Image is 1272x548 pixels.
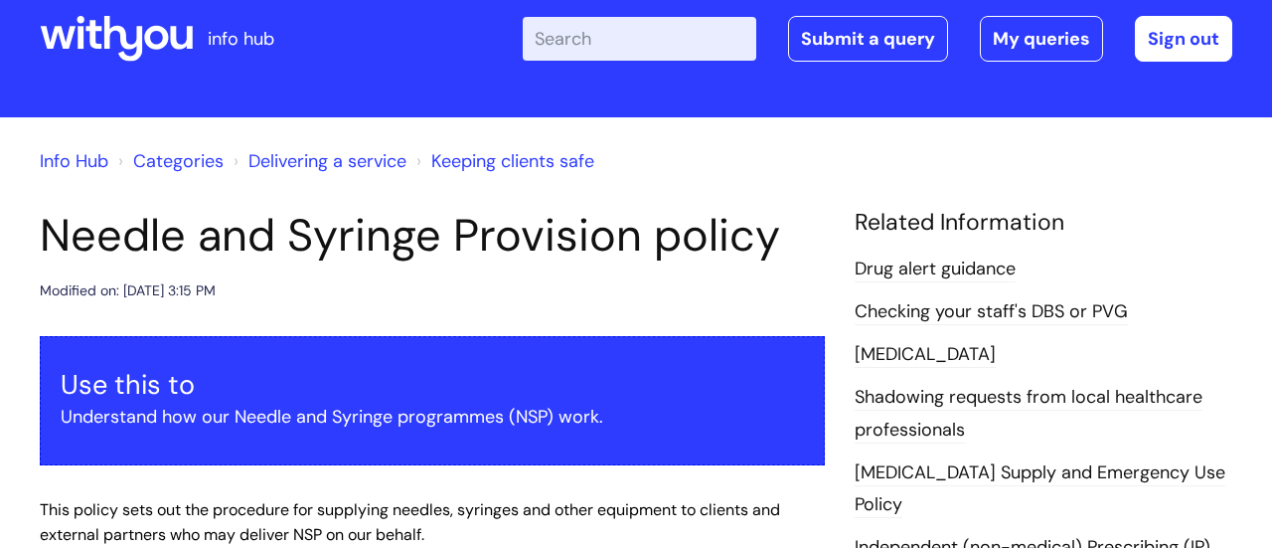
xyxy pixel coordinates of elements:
[1135,16,1232,62] a: Sign out
[431,149,594,173] a: Keeping clients safe
[113,145,224,177] li: Solution home
[248,149,406,173] a: Delivering a service
[40,149,108,173] a: Info Hub
[855,257,1016,282] a: Drug alert guidance
[855,460,1225,518] a: [MEDICAL_DATA] Supply and Emergency Use Policy
[61,401,804,433] p: Understand how our Needle and Syringe programmes (NSP) work.
[855,385,1202,443] a: Shadowing requests from local healthcare professionals
[229,145,406,177] li: Delivering a service
[855,209,1232,237] h4: Related Information
[523,17,756,61] input: Search
[980,16,1103,62] a: My queries
[855,299,1128,325] a: Checking your staff's DBS or PVG
[208,23,274,55] p: info hub
[40,278,216,303] div: Modified on: [DATE] 3:15 PM
[40,499,780,545] span: This policy sets out the procedure for supplying needles, syringes and other equipment to clients...
[61,369,804,401] h3: Use this to
[855,342,996,368] a: [MEDICAL_DATA]
[523,16,1232,62] div: | -
[40,209,825,263] h1: Needle and Syringe Provision policy
[411,145,594,177] li: Keeping clients safe
[788,16,948,62] a: Submit a query
[133,149,224,173] a: Categories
